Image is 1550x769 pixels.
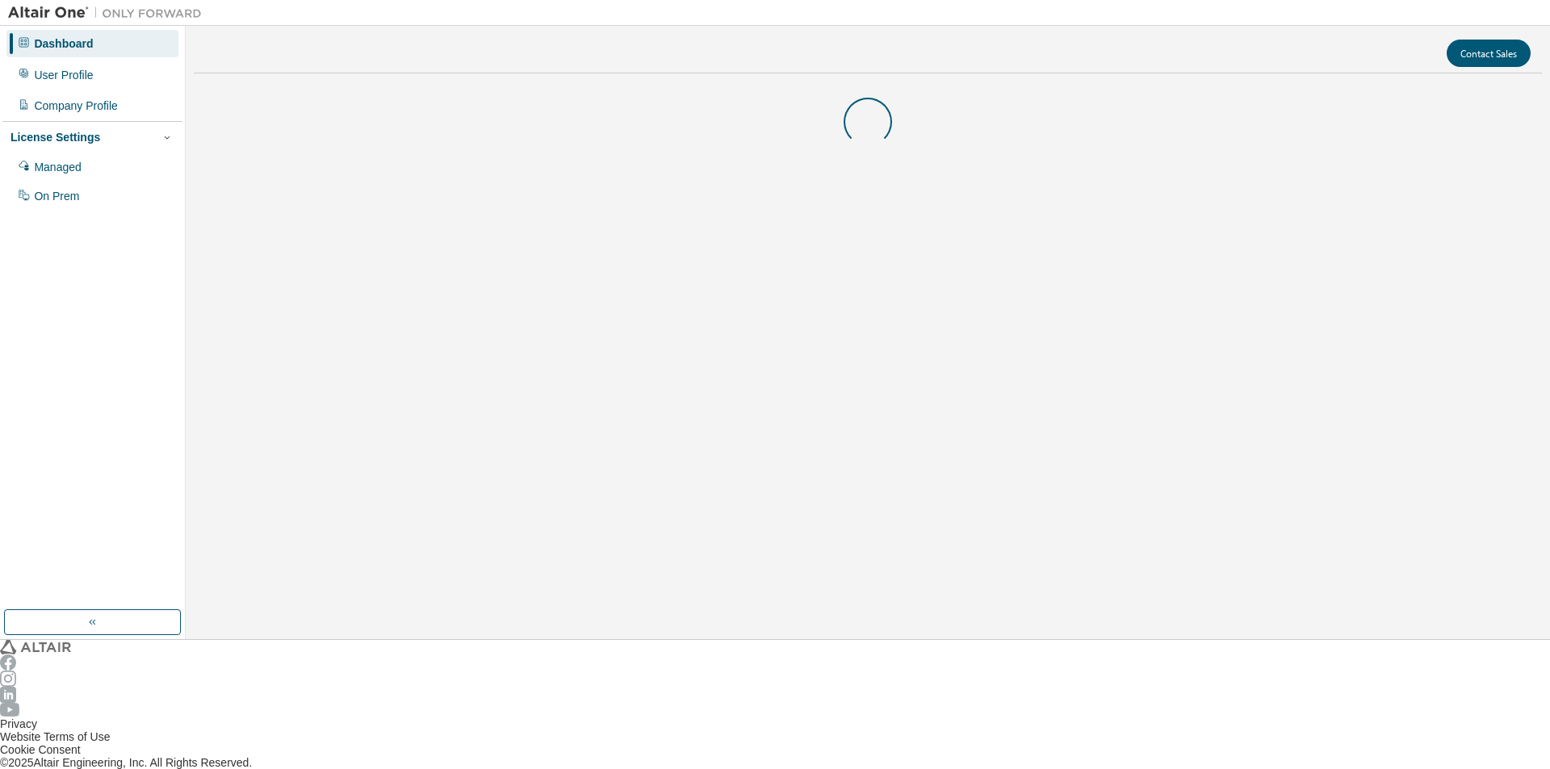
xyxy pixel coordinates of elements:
[8,5,210,21] img: Altair One
[34,161,81,173] div: Managed
[34,99,118,112] div: Company Profile
[10,131,100,144] div: License Settings
[34,69,93,81] div: User Profile
[1447,40,1531,67] button: Contact Sales
[34,37,93,50] div: Dashboard
[34,190,79,203] div: On Prem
